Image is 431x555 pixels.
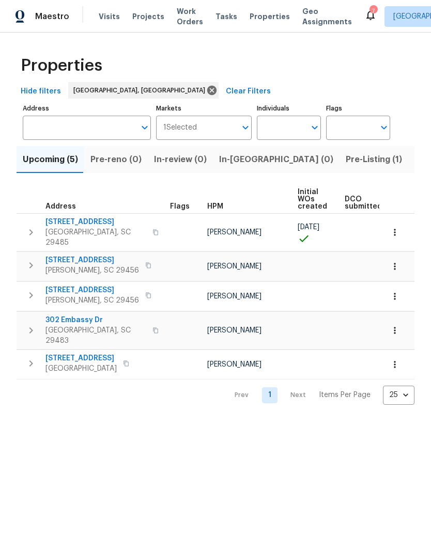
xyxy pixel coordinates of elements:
[383,382,414,408] div: 25
[219,152,333,167] span: In-[GEOGRAPHIC_DATA] (0)
[23,152,78,167] span: Upcoming (5)
[177,6,203,27] span: Work Orders
[45,353,117,363] span: [STREET_ADDRESS]
[226,85,271,98] span: Clear Filters
[307,120,322,135] button: Open
[23,105,151,112] label: Address
[207,293,261,300] span: [PERSON_NAME]
[21,60,102,71] span: Properties
[319,390,371,400] p: Items Per Page
[207,327,261,334] span: [PERSON_NAME]
[35,11,69,22] span: Maestro
[73,85,209,96] span: [GEOGRAPHIC_DATA], [GEOGRAPHIC_DATA]
[222,82,275,101] button: Clear Filters
[45,363,117,374] span: [GEOGRAPHIC_DATA]
[45,325,146,346] span: [GEOGRAPHIC_DATA], SC 29483
[163,123,197,132] span: 1 Selected
[21,85,61,98] span: Hide filters
[68,82,219,99] div: [GEOGRAPHIC_DATA], [GEOGRAPHIC_DATA]
[250,11,290,22] span: Properties
[45,295,139,306] span: [PERSON_NAME], SC 29456
[302,6,352,27] span: Geo Assignments
[45,217,146,227] span: [STREET_ADDRESS]
[207,203,223,210] span: HPM
[137,120,152,135] button: Open
[326,105,390,112] label: Flags
[238,120,253,135] button: Open
[346,152,402,167] span: Pre-Listing (1)
[154,152,207,167] span: In-review (0)
[298,188,327,210] span: Initial WOs created
[215,13,237,20] span: Tasks
[17,82,65,101] button: Hide filters
[257,105,321,112] label: Individuals
[45,255,139,265] span: [STREET_ADDRESS]
[45,315,146,325] span: 302 Embassy Dr
[45,203,76,210] span: Address
[298,224,319,231] span: [DATE]
[45,227,146,248] span: [GEOGRAPHIC_DATA], SC 29485
[132,11,164,22] span: Projects
[90,152,142,167] span: Pre-reno (0)
[207,229,261,236] span: [PERSON_NAME]
[156,105,252,112] label: Markets
[345,196,382,210] span: DCO submitted
[45,285,139,295] span: [STREET_ADDRESS]
[207,263,261,270] span: [PERSON_NAME]
[170,203,190,210] span: Flags
[370,6,377,17] div: 7
[99,11,120,22] span: Visits
[207,361,261,368] span: [PERSON_NAME]
[225,386,414,405] nav: Pagination Navigation
[45,265,139,276] span: [PERSON_NAME], SC 29456
[377,120,391,135] button: Open
[262,387,278,403] a: Goto page 1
